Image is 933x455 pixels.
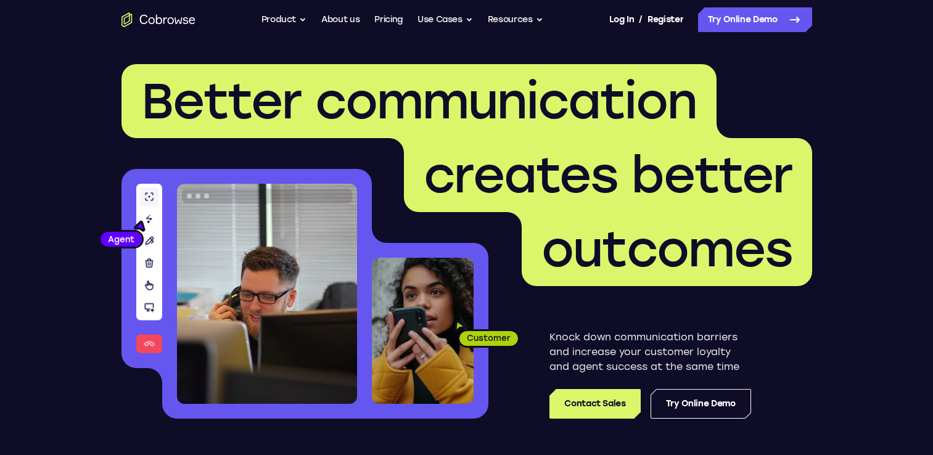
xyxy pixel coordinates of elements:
[698,7,812,32] a: Try Online Demo
[541,219,792,279] span: outcomes
[549,389,640,419] a: Contact Sales
[121,12,195,27] a: Go to the home page
[488,7,543,32] button: Resources
[321,7,360,32] a: About us
[651,389,751,419] a: Try Online Demo
[374,7,403,32] a: Pricing
[609,7,634,32] a: Log In
[372,258,474,404] img: A customer holding their phone
[549,330,751,374] p: Knock down communication barriers and increase your customer loyalty and agent success at the sam...
[261,7,307,32] button: Product
[647,7,683,32] a: Register
[639,12,643,27] span: /
[424,146,792,205] span: creates better
[177,184,357,404] img: A customer support agent talking on the phone
[417,7,473,32] button: Use Cases
[141,72,697,131] span: Better communication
